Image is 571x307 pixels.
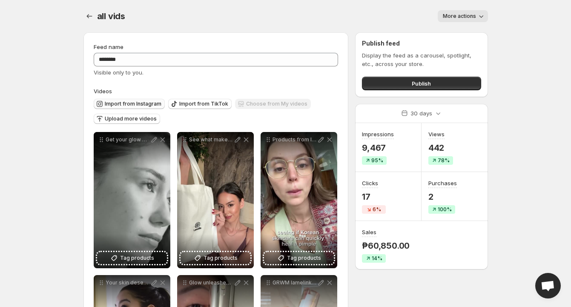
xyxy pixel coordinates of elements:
p: ₱60,850.00 [362,241,410,251]
div: Get your glow on with just 4 steps Gold Snail Cleansing Foam NMNPDRN Serum B-tox Eye Serum NMNPDR... [94,132,170,268]
div: Products from lamelinkoreaTag products [261,132,337,268]
span: Publish [412,79,431,88]
span: Import from TikTok [179,100,228,107]
button: Import from Instagram [94,99,165,109]
h3: Purchases [428,179,457,187]
p: GRWM lamelinkoreaph Natural Hair Serum NMNPDRN serum NMNPDRN cream B-tox eye serum and Air fit No... [273,279,317,286]
p: Get your glow on with just 4 steps Gold Snail Cleansing Foam NMNPDRN Serum B-tox Eye Serum NMNPDR... [106,136,150,143]
span: Videos [94,88,112,95]
p: 30 days [410,109,432,118]
p: 2 [428,192,457,202]
span: Tag products [204,254,238,262]
h3: Sales [362,228,376,236]
button: Tag products [181,252,250,264]
button: Settings [83,10,95,22]
p: 9,467 [362,143,394,153]
div: See what makes Lamelin skincare a holy-grail ritual Unbox the glow with janinamanipol Shop your n... [177,132,254,268]
span: More actions [443,13,476,20]
h3: Views [428,130,445,138]
span: Tag products [120,254,154,262]
span: 78% [438,157,450,164]
span: Upload more videos [105,115,157,122]
span: 100% [438,206,452,213]
span: Visible only to you. [94,69,143,76]
h3: Clicks [362,179,378,187]
span: Feed name [94,43,123,50]
p: 442 [428,143,453,153]
span: all vids [97,11,125,21]
p: Your skin deserves the ultimate Korean double cleanse ritual Start with the Gold Snail Peeling Ge... [106,279,150,286]
button: Tag products [264,252,334,264]
button: Upload more videos [94,114,160,124]
span: Import from Instagram [105,100,161,107]
button: Tag products [97,252,167,264]
div: Open chat [535,273,561,298]
span: 14% [372,255,382,262]
p: Glow unleashed Dive into Lamelins [MEDICAL_DATA] Bakuchiol line for a wrinkle-smoothing and skin-... [189,279,233,286]
p: Display the feed as a carousel, spotlight, etc., across your store. [362,51,481,68]
span: Tag products [287,254,321,262]
button: More actions [438,10,488,22]
h3: Impressions [362,130,394,138]
p: See what makes Lamelin skincare a holy-grail ritual Unbox the glow with janinamanipol Shop your n... [189,136,233,143]
p: 17 [362,192,386,202]
span: 95% [371,157,383,164]
h2: Publish feed [362,39,481,48]
button: Publish [362,77,481,90]
span: 6% [373,206,381,213]
button: Import from TikTok [168,99,232,109]
p: Products from lamelinkorea [273,136,317,143]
